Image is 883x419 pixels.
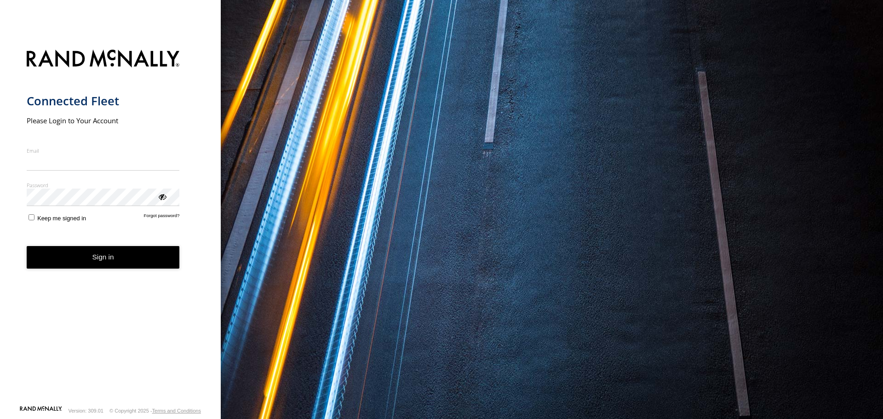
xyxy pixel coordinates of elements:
form: main [27,44,195,405]
div: ViewPassword [157,192,166,201]
img: Rand McNally [27,48,180,71]
a: Terms and Conditions [152,408,201,413]
h1: Connected Fleet [27,93,180,109]
a: Visit our Website [20,406,62,415]
div: © Copyright 2025 - [109,408,201,413]
div: Version: 309.01 [69,408,103,413]
input: Keep me signed in [29,214,34,220]
span: Keep me signed in [37,215,86,222]
label: Email [27,147,180,154]
button: Sign in [27,246,180,269]
label: Password [27,182,180,189]
h2: Please Login to Your Account [27,116,180,125]
a: Forgot password? [144,213,180,222]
